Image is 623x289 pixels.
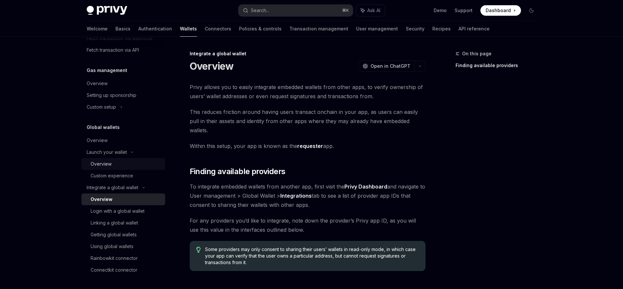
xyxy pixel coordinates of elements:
[91,160,112,168] div: Overview
[180,21,197,37] a: Wallets
[81,170,165,182] a: Custom experience
[358,61,414,72] button: Open in ChatGPT
[526,5,537,16] button: Toggle dark mode
[462,50,492,58] span: On this page
[190,182,425,209] span: To integrate embedded wallets from another app, first visit the and navigate to User management >...
[87,148,127,156] div: Launch your wallet
[344,183,387,190] a: Privy Dashboard
[190,216,425,234] span: For any providers you’d like to integrate, note down the provider’s Privy app ID, as you will use...
[81,44,165,56] a: Fetch transaction via API
[138,21,172,37] a: Authentication
[87,21,108,37] a: Welcome
[87,123,120,131] h5: Global wallets
[356,5,385,16] button: Ask AI
[190,107,425,135] span: This reduces friction around having users transact onchain in your app, as users can easily pull ...
[91,254,138,262] div: Rainbowkit connector
[356,21,398,37] a: User management
[406,21,424,37] a: Security
[91,219,138,227] div: Linking a global wallet
[81,135,165,146] a: Overview
[190,141,425,151] span: Within this setup, your app is known as the app.
[87,184,138,191] div: Integrate a global wallet
[87,46,139,54] div: Fetch transaction via API
[87,136,108,144] div: Overview
[87,103,116,111] div: Custom setup
[81,158,165,170] a: Overview
[432,21,451,37] a: Recipes
[87,80,108,87] div: Overview
[239,21,282,37] a: Policies & controls
[87,91,136,99] div: Setting up sponsorship
[297,143,323,149] strong: requester
[196,247,201,253] svg: Tip
[251,7,269,14] div: Search...
[342,8,349,13] span: ⌘ K
[115,21,130,37] a: Basics
[91,172,133,180] div: Custom experience
[81,241,165,252] a: Using global wallets
[480,5,521,16] a: Dashboard
[81,252,165,264] a: Rainbowkit connector
[190,60,234,72] h1: Overview
[280,192,312,199] a: Integrations
[87,66,127,74] h5: Gas management
[81,89,165,101] a: Setting up sponsorship
[81,205,165,217] a: Login with a global wallet
[87,6,127,15] img: dark logo
[205,246,419,266] span: Some providers may only consent to sharing their users’ wallets in read-only mode, in which case ...
[81,78,165,89] a: Overview
[190,166,286,177] span: Finding available providers
[367,7,380,14] span: Ask AI
[91,207,145,215] div: Login with a global wallet
[456,60,542,71] a: Finding available providers
[455,7,473,14] a: Support
[205,21,231,37] a: Connectors
[289,21,348,37] a: Transaction management
[486,7,511,14] span: Dashboard
[190,50,425,57] div: Integrate a global wallet
[238,5,353,16] button: Search...⌘K
[371,63,410,69] span: Open in ChatGPT
[91,243,133,250] div: Using global wallets
[459,21,490,37] a: API reference
[91,266,137,274] div: Connectkit connector
[434,7,447,14] a: Demo
[91,231,137,239] div: Getting global wallets
[81,264,165,276] a: Connectkit connector
[91,195,112,203] div: Overview
[81,193,165,205] a: Overview
[81,229,165,241] a: Getting global wallets
[81,217,165,229] a: Linking a global wallet
[190,82,425,101] span: Privy allows you to easily integrate embedded wallets from other apps, to verify ownership of use...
